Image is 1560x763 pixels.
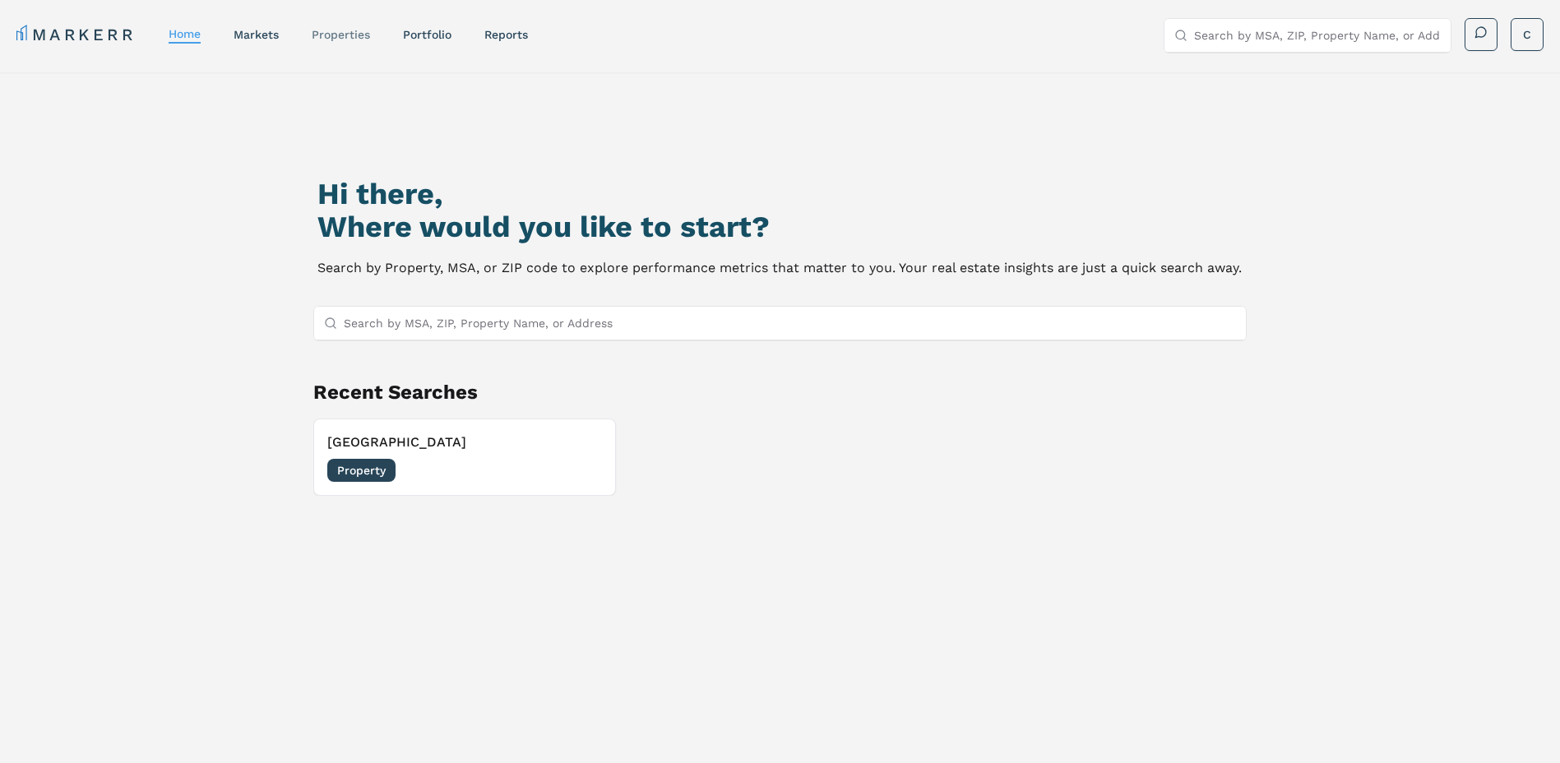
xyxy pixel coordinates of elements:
[317,257,1242,280] p: Search by Property, MSA, or ZIP code to explore performance metrics that matter to you. Your real...
[317,210,1242,243] h2: Where would you like to start?
[234,28,279,41] a: markets
[1523,26,1531,43] span: C
[312,28,370,41] a: properties
[327,432,602,452] h3: [GEOGRAPHIC_DATA]
[344,307,1237,340] input: Search by MSA, ZIP, Property Name, or Address
[565,462,602,479] span: [DATE]
[1511,18,1544,51] button: C
[1194,19,1441,52] input: Search by MSA, ZIP, Property Name, or Address
[484,28,528,41] a: reports
[313,418,616,496] button: [GEOGRAPHIC_DATA]Property[DATE]
[317,178,1242,210] h1: Hi there,
[403,28,451,41] a: Portfolio
[16,23,136,46] a: MARKERR
[169,27,201,40] a: home
[313,379,1248,405] h2: Recent Searches
[327,459,396,482] span: Property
